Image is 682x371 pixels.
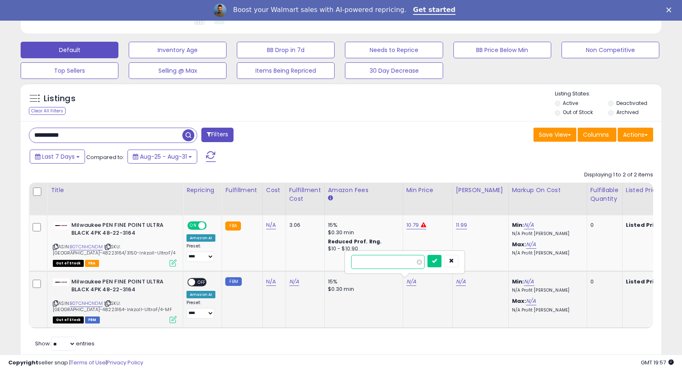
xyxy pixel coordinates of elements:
[85,316,100,323] span: FBM
[289,186,321,203] div: Fulfillment Cost
[524,221,534,229] a: N/A
[85,260,99,267] span: FBA
[53,260,84,267] span: All listings that are currently out of stock and unavailable for purchase on Amazon
[328,195,333,202] small: Amazon Fees.
[626,221,663,229] b: Listed Price:
[406,278,416,286] a: N/A
[70,243,103,250] a: B07CNHCNDM
[456,278,466,286] a: N/A
[225,186,259,195] div: Fulfillment
[328,186,399,195] div: Amazon Fees
[53,221,177,266] div: ASIN:
[186,234,215,242] div: Amazon AI
[584,171,653,179] div: Displaying 1 to 2 of 2 items
[345,62,443,79] button: 30 Day Decrease
[328,229,396,236] div: $0.30 min
[526,297,536,305] a: N/A
[107,359,143,366] a: Privacy Policy
[71,359,106,366] a: Terms of Use
[71,221,172,239] b: Milwaukee PEN FINE POINT ULTRA BLACK 4PK 48-22-3164
[237,42,335,58] button: BB Drop in 7d
[266,278,276,286] a: N/A
[512,186,583,195] div: Markup on Cost
[21,42,118,58] button: Default
[328,221,396,229] div: 15%
[533,128,576,142] button: Save View
[590,278,616,285] div: 0
[512,231,581,237] p: N/A Profit [PERSON_NAME]
[289,221,318,229] div: 3.06
[188,222,198,229] span: ON
[129,42,227,58] button: Inventory Age
[53,222,69,229] img: 21aGOrhIiEL._SL40_.jpg
[512,297,526,305] b: Max:
[328,238,382,245] b: Reduced Prof. Rng.
[578,128,616,142] button: Columns
[186,291,215,298] div: Amazon AI
[512,278,524,285] b: Min:
[508,183,587,215] th: The percentage added to the cost of goods (COGS) that forms the calculator for Min & Max prices.
[237,62,335,79] button: Items Being Repriced
[213,4,227,17] img: Profile image for Adrian
[616,109,639,116] label: Archived
[289,278,299,286] a: N/A
[406,186,449,195] div: Min Price
[53,300,172,312] span: | SKU: [GEOGRAPHIC_DATA]-48223164-Inkzall-UltraF/4-MF
[328,245,396,252] div: $10 - $10.90
[563,109,593,116] label: Out of Stock
[555,90,661,98] p: Listing States:
[186,186,218,195] div: Repricing
[225,277,241,286] small: FBM
[205,222,219,229] span: OFF
[21,62,118,79] button: Top Sellers
[512,307,581,313] p: N/A Profit [PERSON_NAME]
[524,278,534,286] a: N/A
[53,243,175,256] span: | SKU: [GEOGRAPHIC_DATA]-48223164/3150-Inkzall-UltraF/4
[70,300,103,307] a: B07CNHCNDM
[626,278,663,285] b: Listed Price:
[512,240,526,248] b: Max:
[71,278,172,295] b: Milwaukee PEN FINE POINT ULTRA BLACK 4PK 48-22-3164
[186,243,215,262] div: Preset:
[583,131,609,139] span: Columns
[526,240,536,249] a: N/A
[8,359,38,366] strong: Copyright
[453,42,551,58] button: BB Price Below Min
[328,278,396,285] div: 15%
[345,42,443,58] button: Needs to Reprice
[127,150,197,164] button: Aug-25 - Aug-31
[641,359,674,366] span: 2025-09-11 19:57 GMT
[406,221,419,229] a: 10.79
[30,150,85,164] button: Last 7 Days
[562,42,659,58] button: Non Competitive
[266,186,282,195] div: Cost
[618,128,653,142] button: Actions
[53,278,69,286] img: 21aGOrhIiEL._SL40_.jpg
[8,359,143,367] div: seller snap | |
[29,107,66,115] div: Clear All Filters
[666,7,675,12] div: Close
[86,153,124,161] span: Compared to:
[225,221,241,231] small: FBA
[44,93,76,105] h5: Listings
[129,62,227,79] button: Selling @ Max
[413,6,455,15] a: Get started
[195,279,208,286] span: OFF
[140,152,187,161] span: Aug-25 - Aug-31
[512,250,581,256] p: N/A Profit [PERSON_NAME]
[42,152,75,161] span: Last 7 Days
[51,186,179,195] div: Title
[512,288,581,293] p: N/A Profit [PERSON_NAME]
[616,100,647,107] label: Deactivated
[35,340,94,347] span: Show: entries
[590,186,619,203] div: Fulfillable Quantity
[233,6,406,14] div: Boost your Walmart sales with AI-powered repricing.
[590,221,616,229] div: 0
[512,221,524,229] b: Min:
[328,285,396,293] div: $0.30 min
[266,221,276,229] a: N/A
[456,221,467,229] a: 11.99
[53,316,84,323] span: All listings that are currently out of stock and unavailable for purchase on Amazon
[563,100,578,107] label: Active
[186,300,215,319] div: Preset:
